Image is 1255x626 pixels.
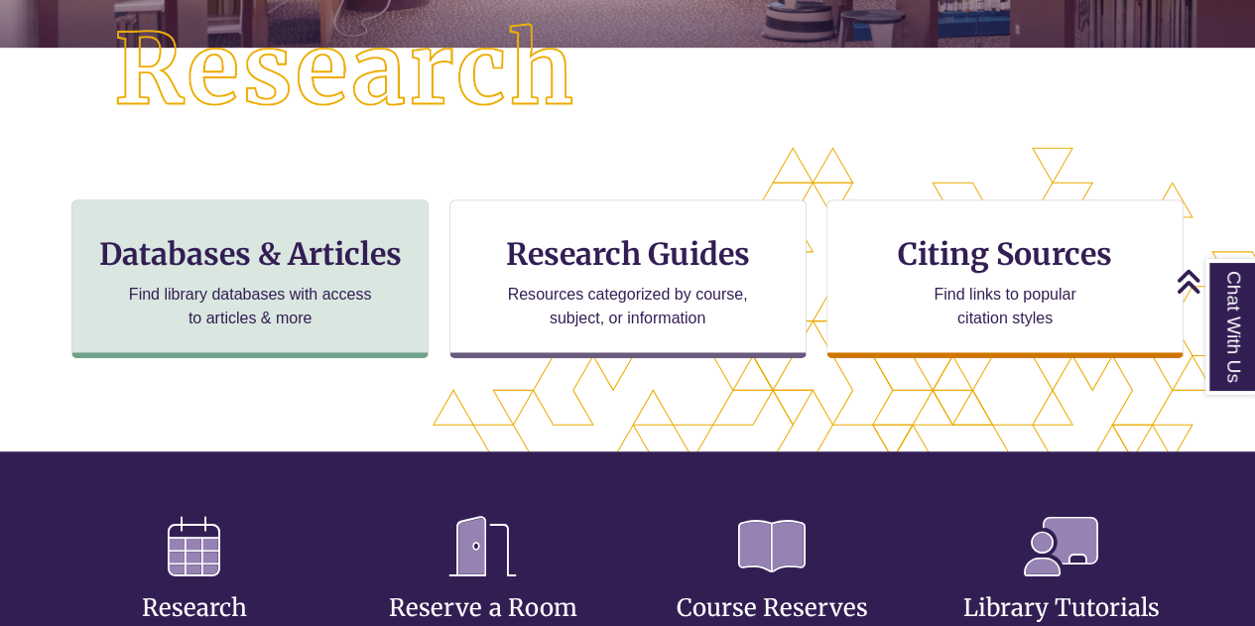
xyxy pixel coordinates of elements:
[121,283,380,330] p: Find library databases with access to articles & more
[498,283,757,330] p: Resources categorized by course, subject, or information
[908,283,1101,330] p: Find links to popular citation styles
[71,199,429,358] a: Databases & Articles Find library databases with access to articles & more
[88,235,412,273] h3: Databases & Articles
[389,545,576,623] a: Reserve a Room
[962,545,1159,623] a: Library Tutorials
[826,199,1184,358] a: Citing Sources Find links to popular citation styles
[449,199,807,358] a: Research Guides Resources categorized by course, subject, or information
[1176,268,1250,295] a: Back to Top
[677,545,868,623] a: Course Reserves
[466,235,790,273] h3: Research Guides
[884,235,1126,273] h3: Citing Sources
